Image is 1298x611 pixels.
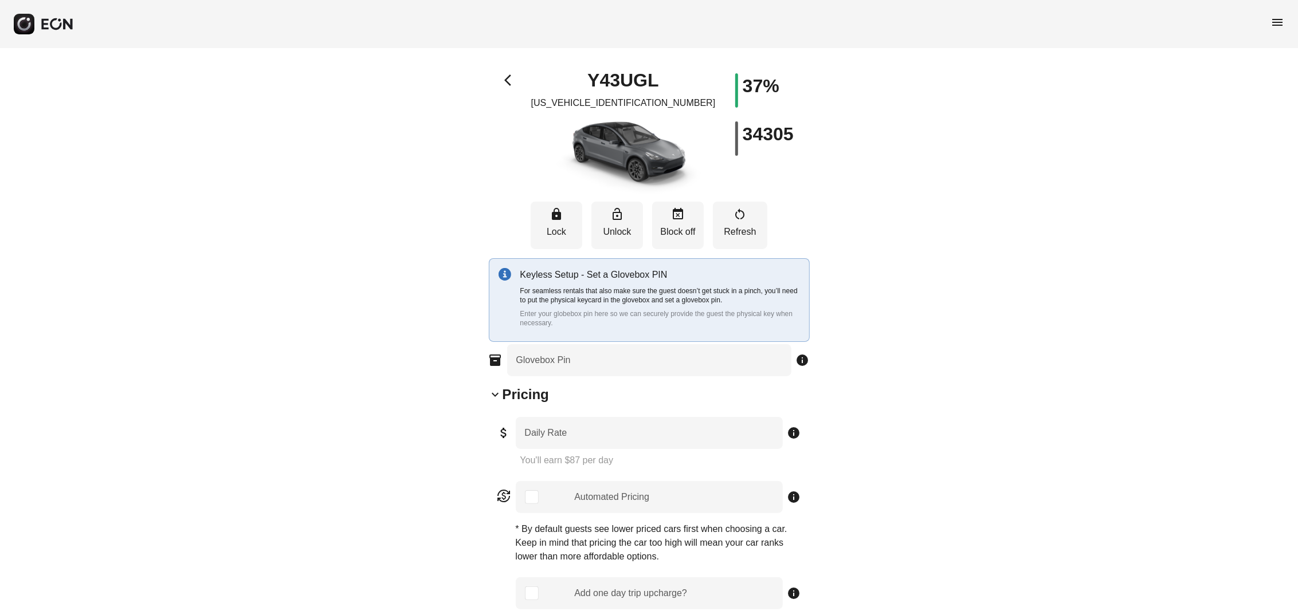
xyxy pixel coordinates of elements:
[652,202,704,249] button: Block off
[587,73,658,87] h1: Y43UGL
[520,454,801,467] p: You'll earn $87 per day
[591,202,643,249] button: Unlock
[734,207,747,221] span: restart_alt
[743,79,779,93] h1: 37%
[516,353,571,367] label: Glovebox Pin
[550,207,563,221] span: lock
[787,586,801,600] span: info
[787,426,801,440] span: info
[1270,15,1284,29] span: menu
[536,225,577,239] p: Lock
[504,73,518,87] span: arrow_back_ios
[597,225,637,239] p: Unlock
[489,353,503,367] span: inventory_2
[520,309,800,328] p: Enter your globebox pin here so we can securely provide the guest the physical key when necessary.
[543,115,703,195] img: car
[787,490,801,504] span: info
[531,96,716,110] p: [US_VEHICLE_IDENTIFICATION_NUMBER]
[671,207,685,221] span: event_busy
[520,286,800,305] p: For seamless rentals that also make sure the guest doesn’t get stuck in a pinch, you’ll need to p...
[497,489,511,503] span: currency_exchange
[574,490,649,504] div: Automated Pricing
[499,268,511,281] img: info
[525,426,567,440] label: Daily Rate
[497,426,511,440] span: attach_money
[796,353,810,367] span: info
[713,202,767,249] button: Refresh
[489,388,503,401] span: keyboard_arrow_down
[520,268,800,282] p: Keyless Setup - Set a Glovebox PIN
[610,207,624,221] span: lock_open
[574,586,687,600] div: Add one day trip upcharge?
[531,202,582,249] button: Lock
[516,522,801,563] p: * By default guests see lower priced cars first when choosing a car. Keep in mind that pricing th...
[658,225,698,239] p: Block off
[743,127,794,141] h1: 34305
[719,225,762,239] p: Refresh
[503,385,549,404] h2: Pricing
